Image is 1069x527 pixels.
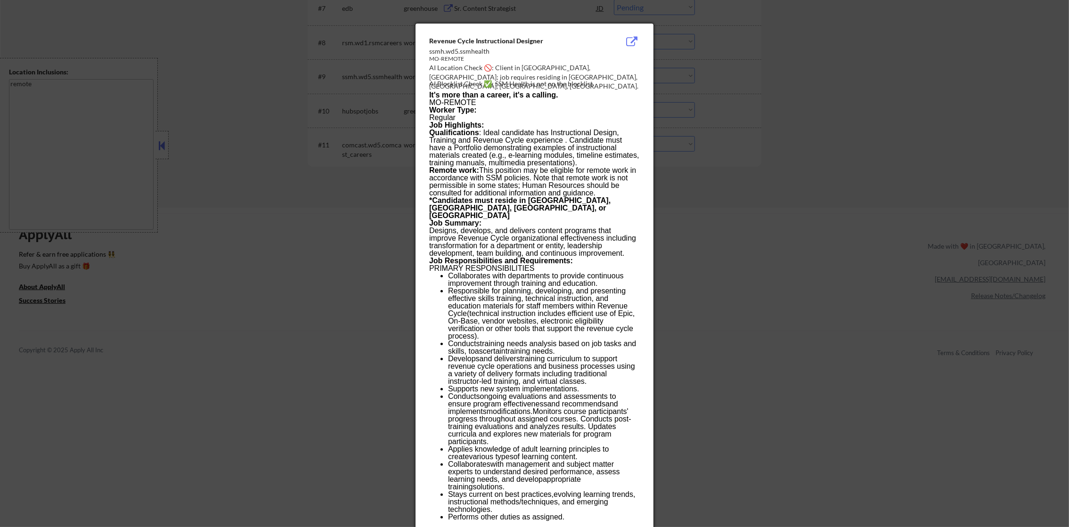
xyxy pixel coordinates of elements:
[448,490,636,513] span: evolving learning trends, instructional methods/techniques, and emerging technologies.
[448,460,490,468] span: Collaborates
[448,407,631,446] span: Monitors course participants' progress throughout assigned courses. Conducts post-training evalua...
[506,347,555,355] span: training needs.
[429,265,639,272] p: PRIMARY RESPONSIBILITIES
[448,340,636,355] span: training needs analysis based on job tasks and skills, to
[429,55,592,63] div: MO-REMOTE
[448,445,609,461] span: Applies knowledge of adult learning principles to create
[429,196,611,219] b: *Candidates must reside in [GEOGRAPHIC_DATA], [GEOGRAPHIC_DATA], [GEOGRAPHIC_DATA], or [GEOGRAPHI...
[448,340,476,348] span: Conduct
[475,347,506,355] span: ascertain
[483,407,487,415] span: s
[429,91,558,99] b: It's more than a career, it's a calling.
[448,355,476,363] span: Develop
[476,340,480,348] span: s
[514,453,578,461] span: of learning content.
[476,392,480,400] span: s
[448,491,639,513] li: ​
[448,400,618,415] span: and implement
[429,36,592,46] div: Revenue Cycle Instructional Designer
[473,483,505,491] span: solutions.
[564,400,602,408] span: ecommend
[448,392,616,408] span: ongoing evaluations and assessments to ensure program effectiveness
[602,400,605,408] span: s
[448,272,624,287] span: Collaborates with departments to provide continuous improvement through training and education.
[448,392,476,400] span: Conduct
[429,166,479,174] b: Remote work:
[448,287,628,317] span: Responsible for planning, developing, and presenting effective skills training, technical instruc...
[448,385,579,393] span: Supports new system implementations.
[429,129,479,137] b: Qualifications
[448,309,635,340] span: (technical instruction includes efficient use of Epic, On-Base, vendor websites, electronic eligi...
[448,460,620,483] span: with management and subject matter experts to understand desired performance, assess learning nee...
[429,121,484,129] b: Job Highlights:
[448,355,635,385] span: training curriculum to support revenue cycle operations and business processes using a variety of...
[516,355,520,363] span: s
[429,129,639,167] p: : Ideal candidate has Instructional Design, Training and Revenue Cycle experience . Candidate mus...
[448,475,581,491] span: appropriate training
[429,47,592,56] div: ssmh.wd5.ssmhealth
[476,355,480,363] span: s
[448,490,554,498] span: Stays current on best practices,
[469,453,513,461] span: various types
[487,407,533,415] span: modifications.
[448,513,639,521] li: Performs other duties as assigned.
[429,63,644,91] div: AI Location Check 🚫: Client in [GEOGRAPHIC_DATA], [GEOGRAPHIC_DATA]; job requires residing in [GE...
[547,400,564,408] span: and r
[429,79,644,89] div: AI Blocklist Check ✅: SSM Health is not on the blocklist.
[480,355,516,363] span: and deliver
[429,257,573,265] b: Job Responsibilities and Requirements:
[429,219,481,227] b: Job Summary:
[429,106,477,114] b: Worker Type:
[429,166,636,197] span: This position may be eligible for remote work in accordance with SSM policies. Note that remote w...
